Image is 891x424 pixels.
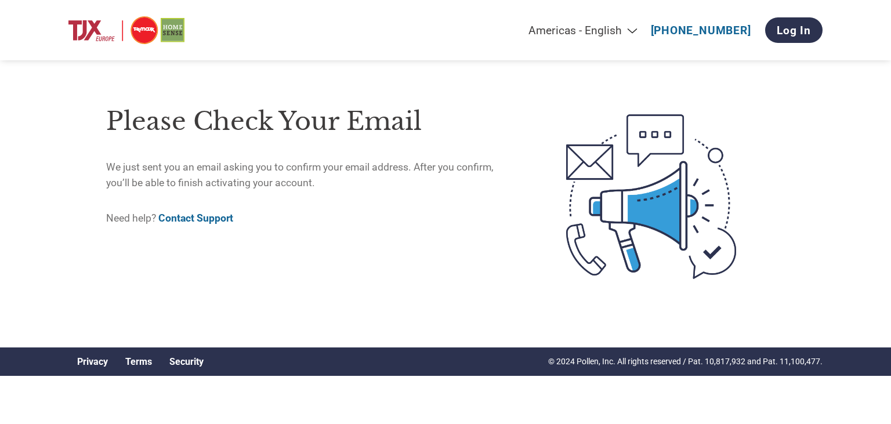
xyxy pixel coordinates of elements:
a: Contact Support [158,212,233,224]
h1: Please check your email [106,103,517,140]
a: Terms [125,356,152,367]
a: [PHONE_NUMBER] [651,24,751,37]
p: Need help? [106,211,517,226]
p: © 2024 Pollen, Inc. All rights reserved / Pat. 10,817,932 and Pat. 11,100,477. [548,356,823,368]
a: Privacy [77,356,108,367]
img: TJX Europe [68,15,184,46]
a: Log In [765,17,823,43]
p: We just sent you an email asking you to confirm your email address. After you confirm, you’ll be ... [106,160,517,190]
img: open-email [517,93,785,300]
a: Security [169,356,204,367]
